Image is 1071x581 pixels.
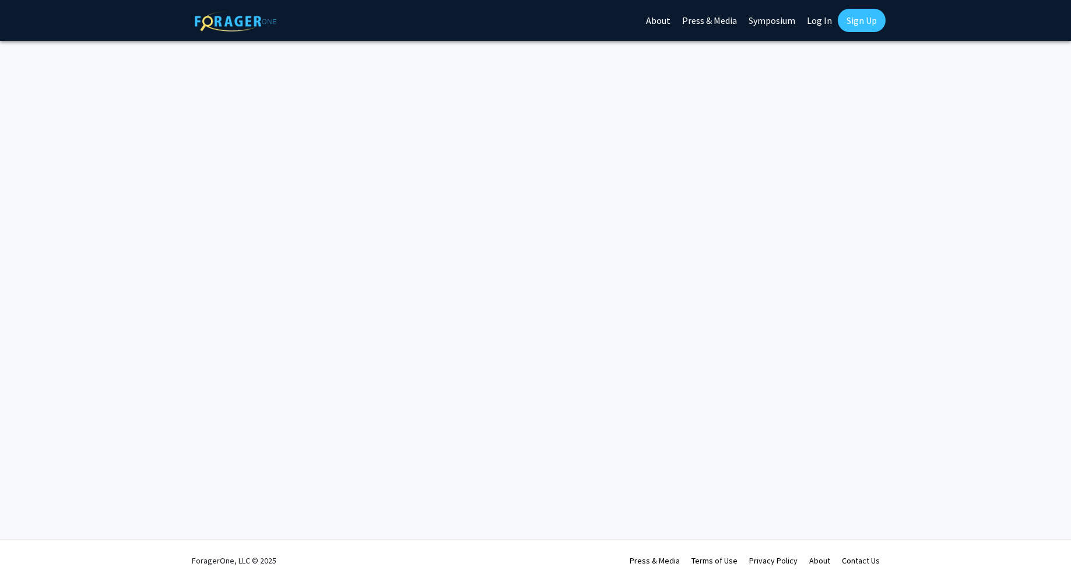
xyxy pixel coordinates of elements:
[749,555,798,566] a: Privacy Policy
[838,9,886,32] a: Sign Up
[195,11,276,32] img: ForagerOne Logo
[630,555,680,566] a: Press & Media
[842,555,880,566] a: Contact Us
[192,540,276,581] div: ForagerOne, LLC © 2025
[691,555,738,566] a: Terms of Use
[809,555,830,566] a: About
